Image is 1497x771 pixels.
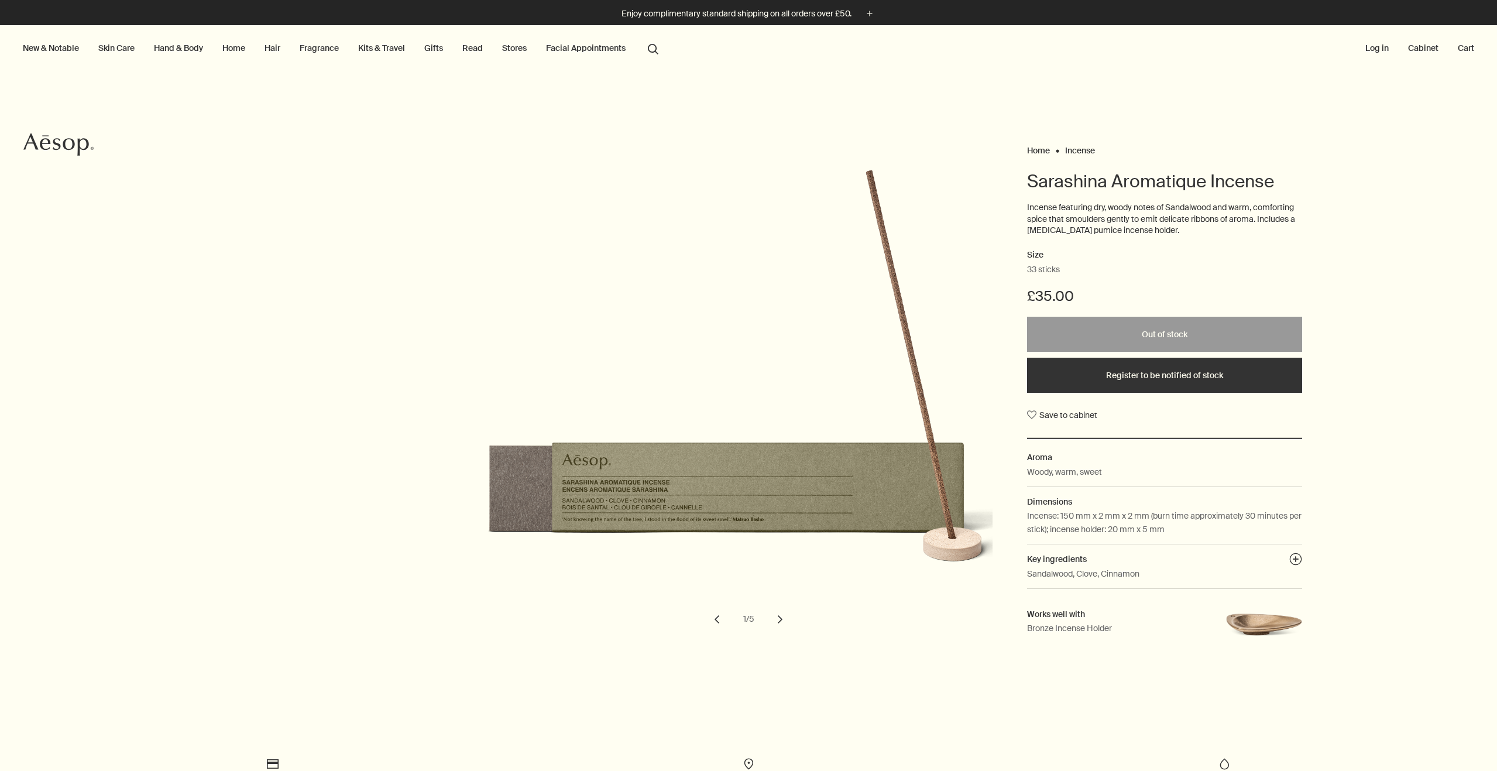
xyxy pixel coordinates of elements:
[125,167,998,632] div: Sarashina Aromatique Incense
[1065,145,1095,150] a: Incense
[20,40,81,56] button: New & Notable
[1027,567,1139,580] p: Sandalwood, Clove, Cinnamon
[1363,25,1477,72] nav: supplementary
[767,606,793,632] button: next slide
[1027,608,1302,643] a: Works well withBronze Incense HolderBronze Incense Holder
[1027,317,1302,352] button: Out of stock - £35.00
[1027,509,1302,536] p: Incense: 150 mm x 2 mm x 2 mm (burn time approximately 30 minutes per stick); incense holder: 20 ...
[96,40,137,56] a: Skin Care
[20,130,97,162] a: Aesop
[23,133,94,156] svg: Aesop
[1027,145,1050,150] a: Home
[297,40,341,56] a: Fragrance
[1027,287,1074,306] span: £35.00
[1289,553,1302,569] button: Key ingredients
[1027,554,1087,564] span: Key ingredients
[1217,757,1231,771] img: Icon of a droplet
[1027,451,1302,464] h2: Aroma
[544,40,628,56] a: Facial Appointments
[643,37,664,59] button: Open search
[356,40,407,56] a: Kits & Travel
[741,757,756,771] img: Icon of a location pin
[1027,609,1085,619] span: Works well with
[1226,608,1302,640] img: Bronze Incense Holder
[622,8,851,20] p: Enjoy complimentary standard shipping on all orders over £50.
[1027,358,1302,393] button: Register to be notified of stock
[152,40,205,56] a: Hand & Body
[220,40,248,56] a: Home
[1363,40,1391,56] button: Log in
[1027,264,1060,276] span: 33 sticks
[1027,623,1112,634] span: Bronze Incense Holder
[460,40,485,56] a: Read
[704,606,730,632] button: previous slide
[500,40,529,56] button: Stores
[1027,495,1302,508] h2: Dimensions
[622,7,876,20] button: Enjoy complimentary standard shipping on all orders over £50.
[1406,40,1441,56] a: Cabinet
[492,167,1007,618] img: Kanuma pumice holder texture
[20,25,664,72] nav: primary
[1027,170,1302,193] h1: Sarashina Aromatique Incense
[1027,405,1097,426] button: Save to cabinet
[266,757,280,771] img: Card Icon
[1455,40,1477,56] button: Cart
[422,40,445,56] a: Gifts
[262,40,283,56] a: Hair
[1027,465,1102,478] p: Woody, warm, sweet
[1027,248,1302,262] h2: Size
[1027,202,1302,237] p: Incense featuring dry, woody notes of Sandalwood and warm, comforting spice that smoulders gently...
